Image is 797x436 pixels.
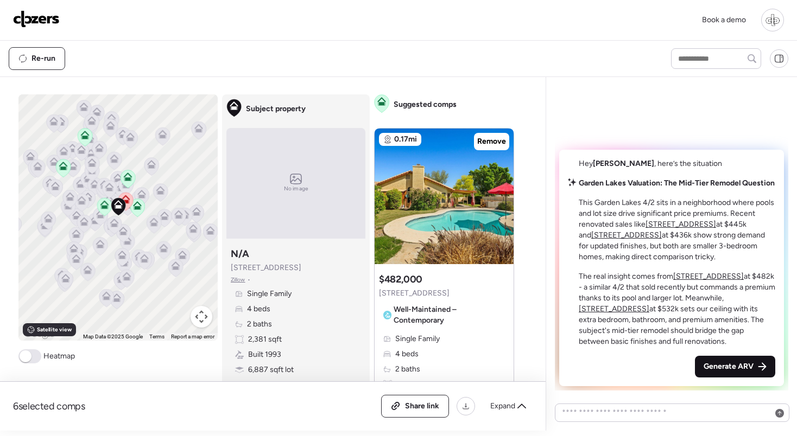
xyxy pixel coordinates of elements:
[248,349,281,360] span: Built 1993
[395,349,419,360] span: 4 beds
[579,178,775,188] strong: Garden Lakes Valuation: The Mid-Tier Remodel Question
[379,288,450,299] span: [STREET_ADDRESS]
[247,288,292,299] span: Single Family
[579,197,775,262] p: This Garden Lakes 4/2 sits in a neighborhood where pools and lot size drive significant price pre...
[83,334,143,339] span: Map Data ©2025 Google
[405,401,439,412] span: Share link
[702,15,746,24] span: Book a demo
[248,380,273,390] span: Garage
[231,275,245,284] span: Zillow
[394,304,505,326] span: Well-Maintained – Contemporary
[477,136,506,147] span: Remove
[248,275,250,284] span: •
[579,271,775,347] p: The real insight comes from at $482k - a similar 4/2 that sold recently but commands a premium th...
[490,401,515,412] span: Expand
[43,351,75,362] span: Heatmap
[435,379,448,390] span: -5%
[31,53,55,64] span: Re-run
[231,262,301,273] span: [STREET_ADDRESS]
[21,326,57,341] img: Google
[21,326,57,341] a: Open this area in Google Maps (opens a new window)
[171,334,214,339] a: Report a map error
[231,247,249,260] h3: N/A
[394,134,417,145] span: 0.17mi
[394,99,457,110] span: Suggested comps
[13,10,60,28] img: Logo
[149,334,165,339] a: Terms (opens in new tab)
[579,159,722,168] span: Hey , here’s the situation
[579,304,649,313] a: [STREET_ADDRESS]
[704,361,754,372] span: Generate ARV
[593,159,654,168] span: [PERSON_NAME]
[247,304,270,315] span: 4 beds
[646,220,716,229] a: [STREET_ADDRESS]
[13,400,85,413] span: 6 selected comps
[191,306,212,328] button: Map camera controls
[37,325,72,334] span: Satellite view
[248,334,282,345] span: 2,381 sqft
[396,379,431,390] span: 2,253 sqft
[395,364,420,375] span: 2 baths
[247,319,272,330] span: 2 baths
[673,272,744,281] a: [STREET_ADDRESS]
[395,334,440,344] span: Single Family
[248,364,294,375] span: 6,887 sqft lot
[246,104,306,114] span: Subject property
[284,184,308,193] span: No image
[591,230,662,240] a: [STREET_ADDRESS]
[379,273,422,286] h3: $482,000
